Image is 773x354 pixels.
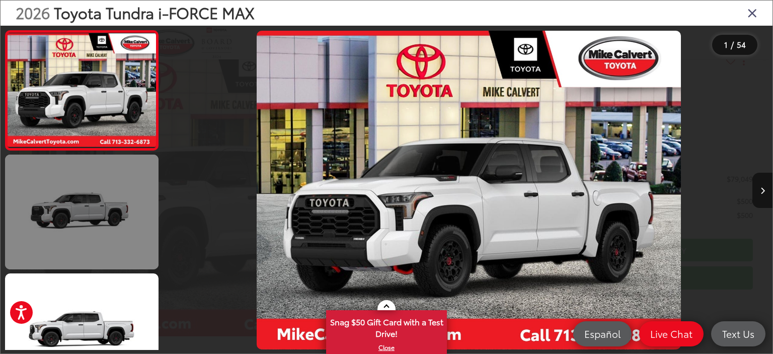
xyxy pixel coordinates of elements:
[573,321,632,346] a: Español
[724,39,728,50] span: 1
[327,311,446,342] span: Snag $50 Gift Card with a Test Drive!
[257,31,681,349] img: 2026 Toyota Tundra i-FORCE MAX TRD Pro
[730,41,735,48] span: /
[16,2,50,23] span: 2026
[645,327,698,340] span: Live Chat
[737,39,746,50] span: 54
[579,327,626,340] span: Español
[752,173,772,208] button: Next image
[6,34,158,148] img: 2026 Toyota Tundra i-FORCE MAX TRD Pro
[165,31,772,349] div: 2026 Toyota Tundra i-FORCE MAX TRD Pro 0
[639,321,704,346] a: Live Chat
[711,321,765,346] a: Text Us
[717,327,759,340] span: Text Us
[54,2,255,23] span: Toyota Tundra i-FORCE MAX
[747,6,757,19] i: Close gallery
